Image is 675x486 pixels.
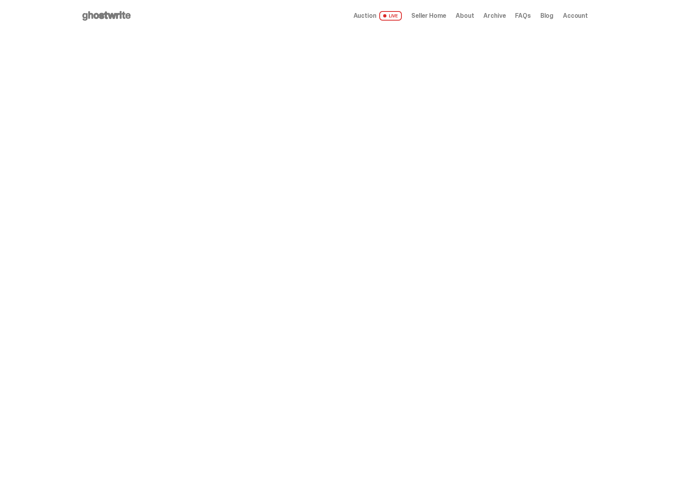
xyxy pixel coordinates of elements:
[483,13,506,19] a: Archive
[354,11,402,21] a: Auction LIVE
[563,13,588,19] a: Account
[540,13,553,19] a: Blog
[411,13,446,19] a: Seller Home
[456,13,474,19] a: About
[379,11,402,21] span: LIVE
[354,13,376,19] span: Auction
[515,13,530,19] a: FAQs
